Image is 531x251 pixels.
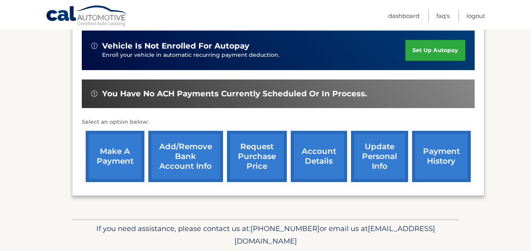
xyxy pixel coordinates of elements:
[412,131,471,182] a: payment history
[86,131,144,182] a: make a payment
[82,117,475,127] p: Select an option below:
[405,40,465,61] a: set up autopay
[388,9,419,22] a: Dashboard
[77,222,454,247] p: If you need assistance, please contact us at: or email us at
[466,9,485,22] a: Logout
[227,131,287,182] a: request purchase price
[436,9,450,22] a: FAQ's
[91,90,97,97] img: alert-white.svg
[148,131,223,182] a: Add/Remove bank account info
[102,51,406,60] p: Enroll your vehicle in automatic recurring payment deduction.
[102,89,367,99] span: You have no ACH payments currently scheduled or in process.
[351,131,408,182] a: update personal info
[46,5,128,28] a: Cal Automotive
[250,224,320,233] span: [PHONE_NUMBER]
[91,43,97,49] img: alert-white.svg
[102,41,249,51] span: vehicle is not enrolled for autopay
[291,131,347,182] a: account details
